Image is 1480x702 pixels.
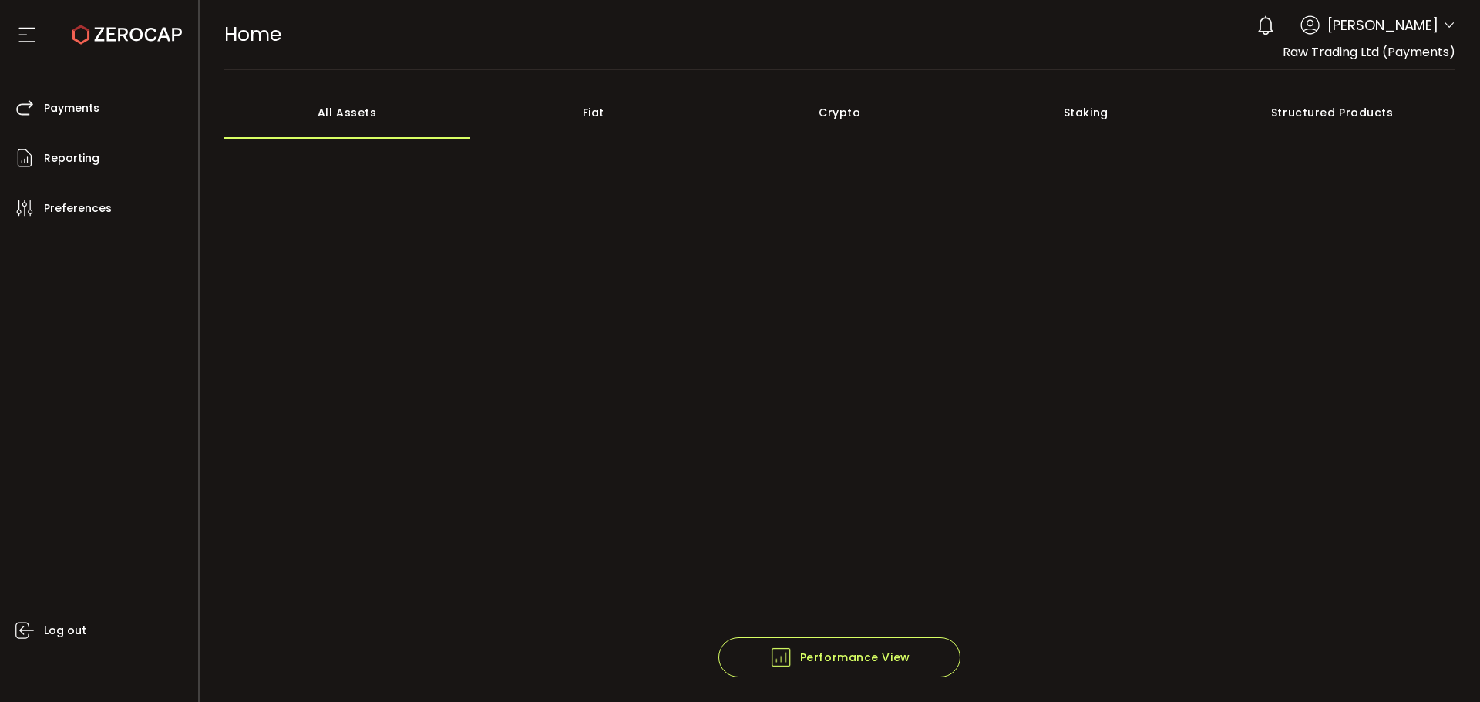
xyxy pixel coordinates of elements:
div: Structured Products [1209,86,1456,139]
span: Home [224,21,281,48]
span: Log out [44,620,86,642]
span: Preferences [44,197,112,220]
button: Performance View [718,637,960,677]
div: All Assets [224,86,471,139]
span: Reporting [44,147,99,170]
div: Crypto [717,86,964,139]
span: Performance View [769,646,910,669]
iframe: Chat Widget [1403,628,1480,702]
div: Staking [963,86,1209,139]
span: [PERSON_NAME] [1327,15,1438,35]
div: Fiat [470,86,717,139]
span: Payments [44,97,99,119]
span: Raw Trading Ltd (Payments) [1283,43,1455,61]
